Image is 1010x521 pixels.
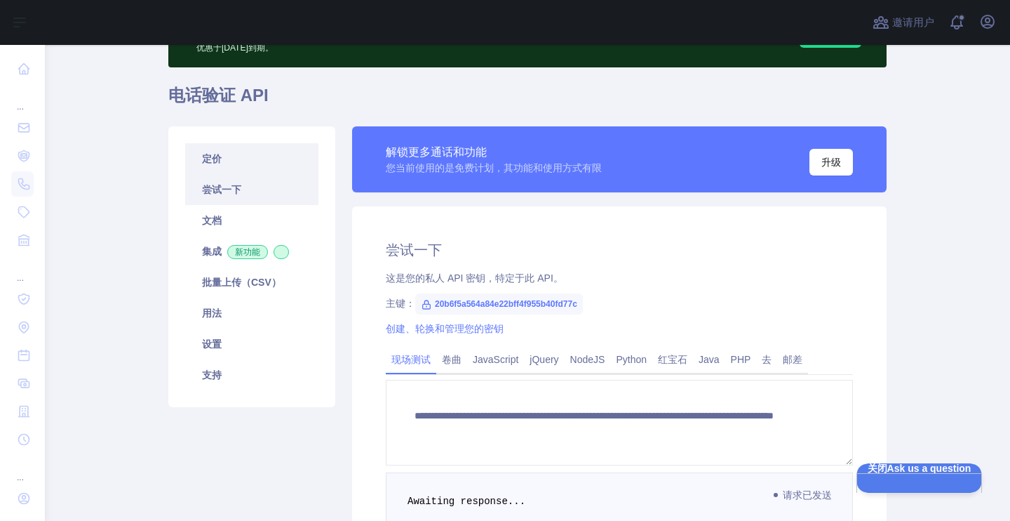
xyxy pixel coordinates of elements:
font: Java [699,354,720,365]
font: 批量上传（CSV） [202,277,281,288]
font: NodeJS [570,354,605,365]
a: 创建、轮换和管理您的密钥 [386,323,504,334]
a: 尝试一下 [185,174,318,205]
font: 邀请用户 [892,16,934,28]
font: 这是您的私人 API 密钥，特定于此 API。 [386,272,563,284]
a: 设置 [185,329,318,360]
font: ... [17,273,24,283]
font: 设置 [202,338,222,350]
a: 集成新功能 [185,236,318,267]
font: 20b6f5a564a84e22bff4f955b40fd77c [435,299,577,309]
span: Awaiting response... [408,496,525,507]
font: 优惠于[DATE] [196,43,248,53]
a: 定价 [185,143,318,174]
font: 支持 [202,369,222,381]
font: jQuery [530,354,558,365]
font: JavaScript [473,354,518,365]
a: 用法 [185,298,318,329]
font: PHP [731,354,751,365]
font: 主键： [386,298,415,309]
font: ... [17,102,24,112]
font: 尝试一下 [202,184,241,195]
font: 定价 [202,153,222,164]
font: 请求已发送 [783,489,832,501]
font: Python [616,354,647,365]
font: 用法 [202,308,222,319]
font: 卷曲 [442,354,462,365]
font: 文档 [202,215,222,226]
font: 去 [762,354,772,365]
font: 您当前使用的是免费计划，其功能和使用方式有限 [386,162,602,173]
font: 电话验证 API [168,86,269,105]
font: 解锁更多通话和功能 [386,146,487,158]
button: 邀请用户 [870,11,937,34]
a: 批量上传（CSV） [185,267,318,298]
font: ... [17,473,24,482]
font: 升级 [821,157,841,168]
font: 红宝石 [658,354,687,365]
font: 新功能 [235,247,260,257]
font: 现场测试 [391,354,431,365]
font: 集成 [202,246,222,257]
a: 文档 [185,205,318,236]
a: 支持 [185,360,318,390]
button: 升级 [809,149,853,176]
font: 尝试一下 [386,242,442,258]
font: 邮差 [783,354,802,365]
font: 到期 [248,43,265,53]
iframe: Help Scout Beacon - Open [856,463,982,493]
font: 。 [265,43,274,53]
